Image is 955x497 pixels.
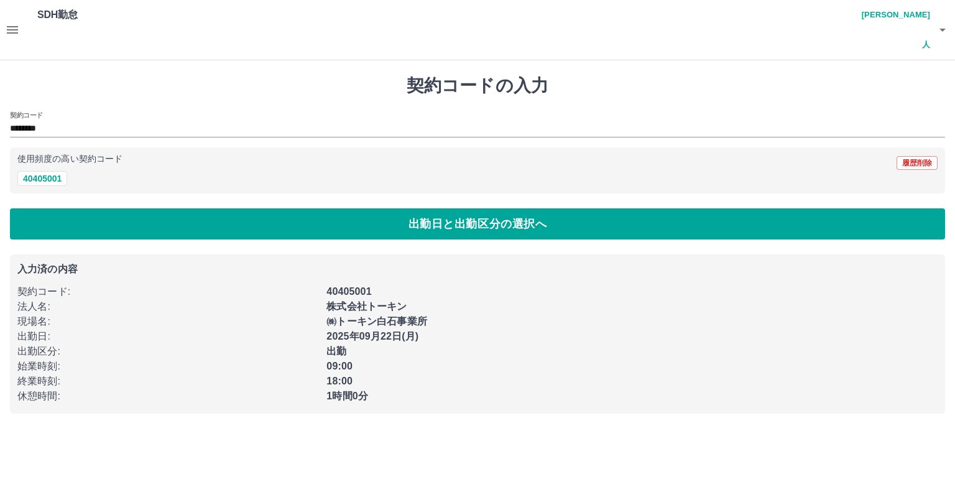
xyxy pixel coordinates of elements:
p: 契約コード : [17,284,319,299]
b: 2025年09月22日(月) [326,331,418,341]
p: 終業時刻 : [17,374,319,389]
b: 1時間0分 [326,391,368,401]
p: 法人名 : [17,299,319,314]
p: 休憩時間 : [17,389,319,404]
b: 40405001 [326,286,371,297]
p: 現場名 : [17,314,319,329]
p: 始業時刻 : [17,359,319,374]
h2: 契約コード [10,110,43,120]
b: 出勤 [326,346,346,356]
b: ㈱トーキン白石事業所 [326,316,427,327]
button: 履歴削除 [897,156,938,170]
b: 09:00 [326,361,353,371]
button: 出勤日と出勤区分の選択へ [10,208,945,239]
p: 出勤日 : [17,329,319,344]
b: 株式会社トーキン [326,301,407,312]
button: 40405001 [17,171,67,186]
h1: 契約コードの入力 [10,75,945,96]
p: 入力済の内容 [17,264,938,274]
b: 18:00 [326,376,353,386]
p: 使用頻度の高い契約コード [17,155,122,164]
p: 出勤区分 : [17,344,319,359]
